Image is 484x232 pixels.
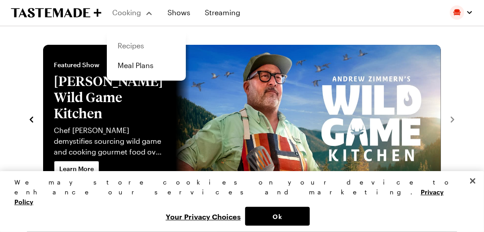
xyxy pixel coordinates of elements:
[54,73,165,121] h2: [PERSON_NAME] Wild Game Kitchen
[54,60,165,69] span: Featured Show
[463,171,483,191] button: Close
[27,113,36,124] button: navigate to previous item
[161,207,245,226] button: Your Privacy Choices
[450,5,473,20] button: Profile picture
[14,177,462,226] div: Privacy
[107,30,186,81] div: Cooking
[11,8,101,18] a: To Tastemade Home Page
[54,161,99,177] a: Learn More
[113,8,141,17] span: Cooking
[112,2,153,23] button: Cooking
[59,164,94,173] span: Learn More
[450,5,464,20] img: Profile picture
[112,36,180,56] a: Recipes
[54,125,165,157] p: Chef [PERSON_NAME] demystifies sourcing wild game and cooking gourmet food over an open fire.
[14,177,462,207] div: We may store cookies on your device to enhance our services and marketing.
[245,207,310,226] button: Ok
[112,56,180,75] a: Meal Plans
[43,45,441,193] div: 6 / 6
[448,113,457,124] button: navigate to next item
